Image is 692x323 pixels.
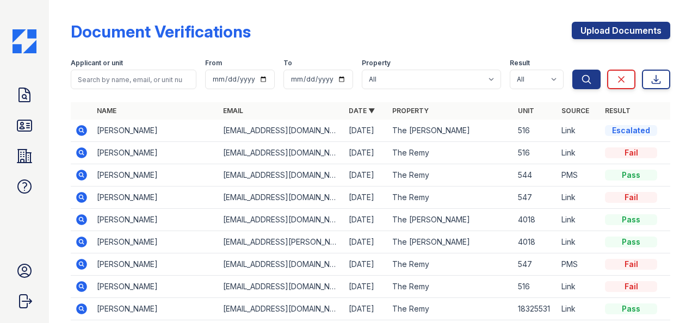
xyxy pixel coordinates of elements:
a: Unit [518,107,534,115]
img: CE_Icon_Blue-c292c112584629df590d857e76928e9f676e5b41ef8f769ba2f05ee15b207248.png [13,29,36,53]
a: Date ▼ [349,107,375,115]
td: 4018 [514,231,557,253]
td: [PERSON_NAME] [92,298,218,320]
a: Upload Documents [572,22,670,39]
td: The Remy [388,142,514,164]
td: 547 [514,187,557,209]
td: [PERSON_NAME] [92,142,218,164]
div: Pass [605,237,657,247]
td: [EMAIL_ADDRESS][DOMAIN_NAME] [219,276,344,298]
div: Fail [605,192,657,203]
td: [DATE] [344,231,388,253]
td: [EMAIL_ADDRESS][DOMAIN_NAME] [219,187,344,209]
input: Search by name, email, or unit number [71,70,196,89]
td: [PERSON_NAME] [92,276,218,298]
a: Property [392,107,429,115]
td: [EMAIL_ADDRESS][DOMAIN_NAME] [219,120,344,142]
td: 516 [514,120,557,142]
td: Link [557,209,601,231]
td: PMS [557,253,601,276]
td: [PERSON_NAME] [92,187,218,209]
td: [EMAIL_ADDRESS][DOMAIN_NAME] [219,142,344,164]
td: PMS [557,164,601,187]
td: 516 [514,276,557,298]
label: Applicant or unit [71,59,123,67]
label: Property [362,59,391,67]
td: The Remy [388,253,514,276]
div: Pass [605,303,657,314]
td: [DATE] [344,276,388,298]
td: The [PERSON_NAME] [388,120,514,142]
td: Link [557,298,601,320]
td: 544 [514,164,557,187]
div: Fail [605,281,657,292]
td: [DATE] [344,142,388,164]
td: Link [557,231,601,253]
td: The [PERSON_NAME] [388,231,514,253]
td: [EMAIL_ADDRESS][DOMAIN_NAME] [219,209,344,231]
td: [EMAIL_ADDRESS][PERSON_NAME][DOMAIN_NAME] [219,231,344,253]
a: Source [561,107,589,115]
td: [PERSON_NAME] [92,231,218,253]
td: [DATE] [344,120,388,142]
td: [EMAIL_ADDRESS][DOMAIN_NAME] [219,253,344,276]
td: The Remy [388,298,514,320]
td: Link [557,120,601,142]
td: Link [557,276,601,298]
td: [DATE] [344,298,388,320]
a: Name [97,107,116,115]
label: Result [510,59,530,67]
td: [DATE] [344,164,388,187]
td: [PERSON_NAME] [92,164,218,187]
td: [DATE] [344,209,388,231]
td: 516 [514,142,557,164]
div: Escalated [605,125,657,136]
td: 547 [514,253,557,276]
td: [PERSON_NAME] [92,120,218,142]
td: Link [557,187,601,209]
div: Fail [605,147,657,158]
td: The [PERSON_NAME] [388,209,514,231]
label: To [283,59,292,67]
div: Pass [605,170,657,181]
div: Fail [605,259,657,270]
td: [EMAIL_ADDRESS][DOMAIN_NAME] [219,164,344,187]
td: The Remy [388,187,514,209]
td: Link [557,142,601,164]
td: [DATE] [344,253,388,276]
div: Document Verifications [71,22,251,41]
td: [DATE] [344,187,388,209]
td: [EMAIL_ADDRESS][DOMAIN_NAME] [219,298,344,320]
td: The Remy [388,164,514,187]
a: Email [223,107,243,115]
td: 18325531 [514,298,557,320]
td: [PERSON_NAME] [92,253,218,276]
td: The Remy [388,276,514,298]
div: Pass [605,214,657,225]
td: [PERSON_NAME] [92,209,218,231]
td: 4018 [514,209,557,231]
label: From [205,59,222,67]
a: Result [605,107,631,115]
